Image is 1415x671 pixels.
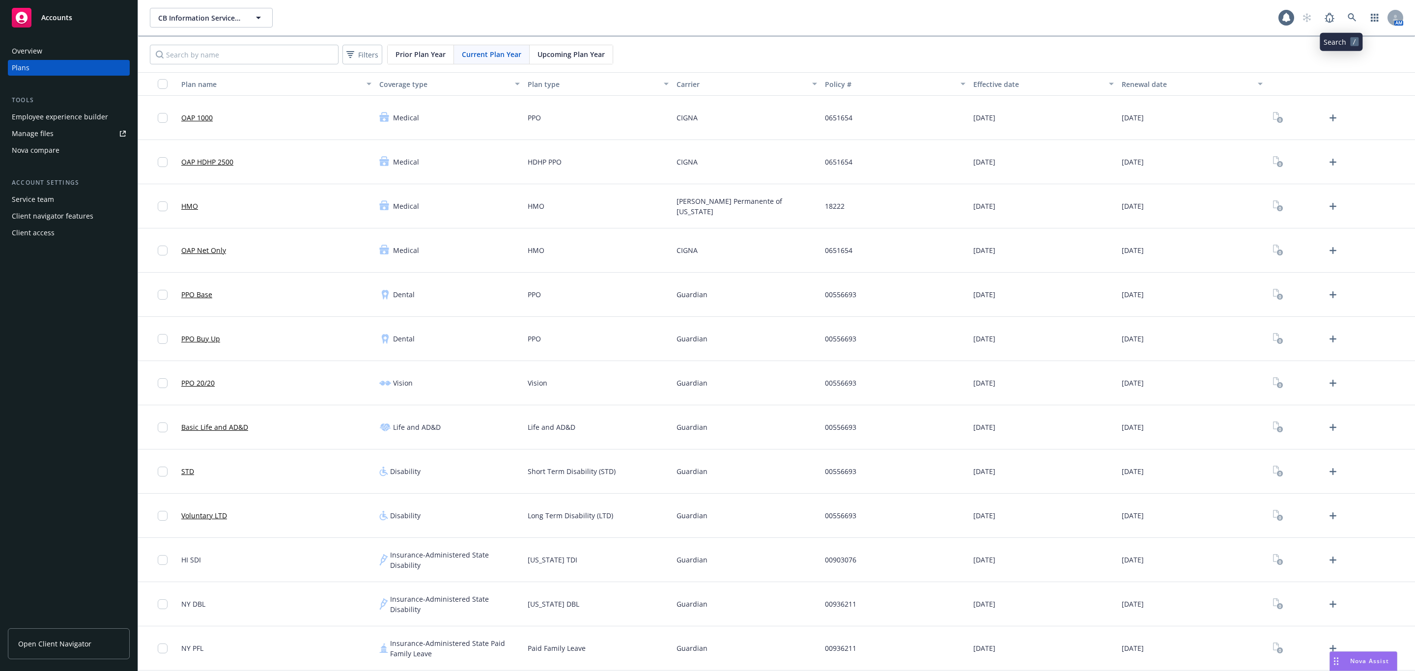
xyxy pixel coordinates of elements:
a: View Plan Documents [1271,375,1286,391]
span: 00556693 [825,510,856,521]
button: Plan name [177,72,375,96]
span: 00936211 [825,643,856,653]
span: [DATE] [973,201,995,211]
span: 18222 [825,201,845,211]
a: View Plan Documents [1271,110,1286,126]
span: Medical [393,157,419,167]
div: Account settings [8,178,130,188]
a: Client navigator features [8,208,130,224]
input: Toggle Row Selected [158,555,168,565]
span: Medical [393,112,419,123]
a: Nova compare [8,142,130,158]
span: [US_STATE] DBL [528,599,579,609]
span: [DATE] [1122,643,1144,653]
a: OAP 1000 [181,112,213,123]
span: Guardian [677,555,707,565]
span: [PERSON_NAME] Permanente of [US_STATE] [677,196,817,217]
a: Upload Plan Documents [1325,287,1341,303]
span: HMO [528,245,544,255]
a: OAP Net Only [181,245,226,255]
div: Plan type [528,79,657,89]
span: [DATE] [973,289,995,300]
span: PPO [528,112,541,123]
a: Voluntary LTD [181,510,227,521]
input: Toggle Row Selected [158,422,168,432]
a: Upload Plan Documents [1325,641,1341,656]
input: Toggle Row Selected [158,157,168,167]
span: [DATE] [973,245,995,255]
span: Life and AD&D [393,422,441,432]
button: Filters [342,45,382,64]
span: 00556693 [825,466,856,476]
a: Upload Plan Documents [1325,375,1341,391]
a: STD [181,466,194,476]
span: 00936211 [825,599,856,609]
span: 0651654 [825,112,852,123]
input: Toggle Row Selected [158,511,168,521]
a: Start snowing [1297,8,1317,28]
a: Client access [8,225,130,241]
a: View Plan Documents [1271,287,1286,303]
button: Coverage type [375,72,524,96]
div: Nova compare [12,142,59,158]
span: [DATE] [973,422,995,432]
span: Guardian [677,334,707,344]
input: Toggle Row Selected [158,599,168,609]
span: PPO [528,334,541,344]
span: CB Information Services Inc [158,13,243,23]
a: View Plan Documents [1271,464,1286,479]
div: Tools [8,95,130,105]
span: Guardian [677,599,707,609]
span: [DATE] [1122,245,1144,255]
input: Toggle Row Selected [158,643,168,653]
span: [DATE] [973,510,995,521]
a: Employee experience builder [8,109,130,125]
span: [DATE] [973,599,995,609]
div: Effective date [973,79,1103,89]
span: Filters [344,48,380,62]
span: [DATE] [1122,201,1144,211]
span: [DATE] [1122,466,1144,476]
input: Select all [158,79,168,89]
a: Upload Plan Documents [1325,552,1341,568]
a: Upload Plan Documents [1325,419,1341,435]
div: Manage files [12,126,54,141]
span: Insurance-Administered State Paid Family Leave [390,638,520,659]
span: Current Plan Year [462,49,521,59]
input: Toggle Row Selected [158,378,168,388]
a: PPO 20/20 [181,378,215,388]
span: NY PFL [181,643,203,653]
a: View Plan Documents [1271,552,1286,568]
a: Switch app [1365,8,1385,28]
span: Medical [393,245,419,255]
span: Short Term Disability (STD) [528,466,616,476]
span: Medical [393,201,419,211]
a: Search [1342,8,1362,28]
span: Guardian [677,466,707,476]
span: Insurance-Administered State Disability [390,594,520,615]
span: [DATE] [1122,334,1144,344]
a: Upload Plan Documents [1325,596,1341,612]
span: Insurance-Administered State Disability [390,550,520,570]
div: Client navigator features [12,208,93,224]
a: Upload Plan Documents [1325,331,1341,347]
a: Plans [8,60,130,76]
span: CIGNA [677,157,698,167]
span: [US_STATE] TDI [528,555,577,565]
span: [DATE] [1122,599,1144,609]
span: Disability [390,466,421,476]
input: Toggle Row Selected [158,334,168,344]
span: Accounts [41,14,72,22]
span: [DATE] [1122,422,1144,432]
a: View Plan Documents [1271,641,1286,656]
span: Guardian [677,378,707,388]
span: Dental [393,289,415,300]
div: Plans [12,60,29,76]
div: Policy # [825,79,955,89]
a: PPO Base [181,289,212,300]
a: OAP HDHP 2500 [181,157,233,167]
span: NY DBL [181,599,205,609]
span: Vision [528,378,547,388]
a: Overview [8,43,130,59]
button: CB Information Services Inc [150,8,273,28]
